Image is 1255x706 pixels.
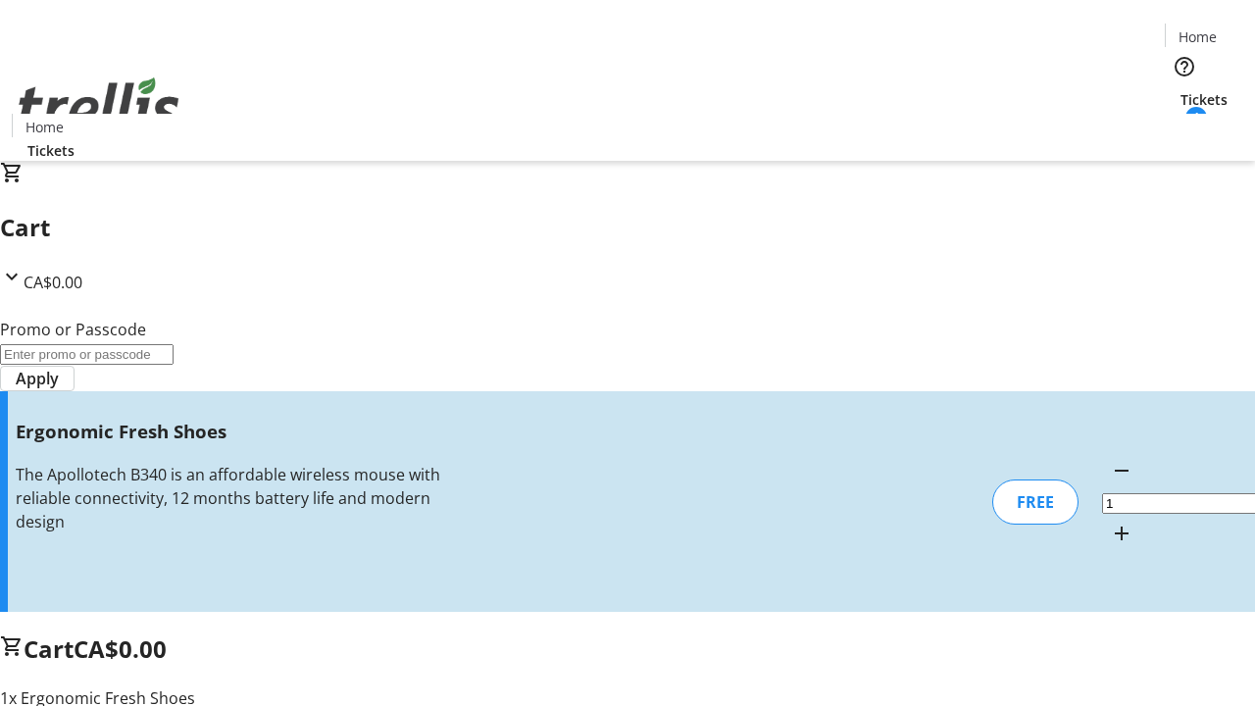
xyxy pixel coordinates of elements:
span: Apply [16,367,59,390]
button: Help [1165,47,1204,86]
h3: Ergonomic Fresh Shoes [16,418,444,445]
img: Orient E2E Organization XcBwJAKo9D's Logo [12,56,186,154]
a: Tickets [12,140,90,161]
span: Home [1179,26,1217,47]
span: Tickets [1180,89,1228,110]
button: Decrement by one [1102,451,1141,490]
span: Home [25,117,64,137]
a: Tickets [1165,89,1243,110]
div: FREE [992,479,1079,525]
span: CA$0.00 [24,272,82,293]
span: CA$0.00 [74,632,167,665]
button: Cart [1165,110,1204,149]
div: The Apollotech B340 is an affordable wireless mouse with reliable connectivity, 12 months battery... [16,463,444,533]
a: Home [1166,26,1229,47]
a: Home [13,117,75,137]
button: Increment by one [1102,514,1141,553]
span: Tickets [27,140,75,161]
